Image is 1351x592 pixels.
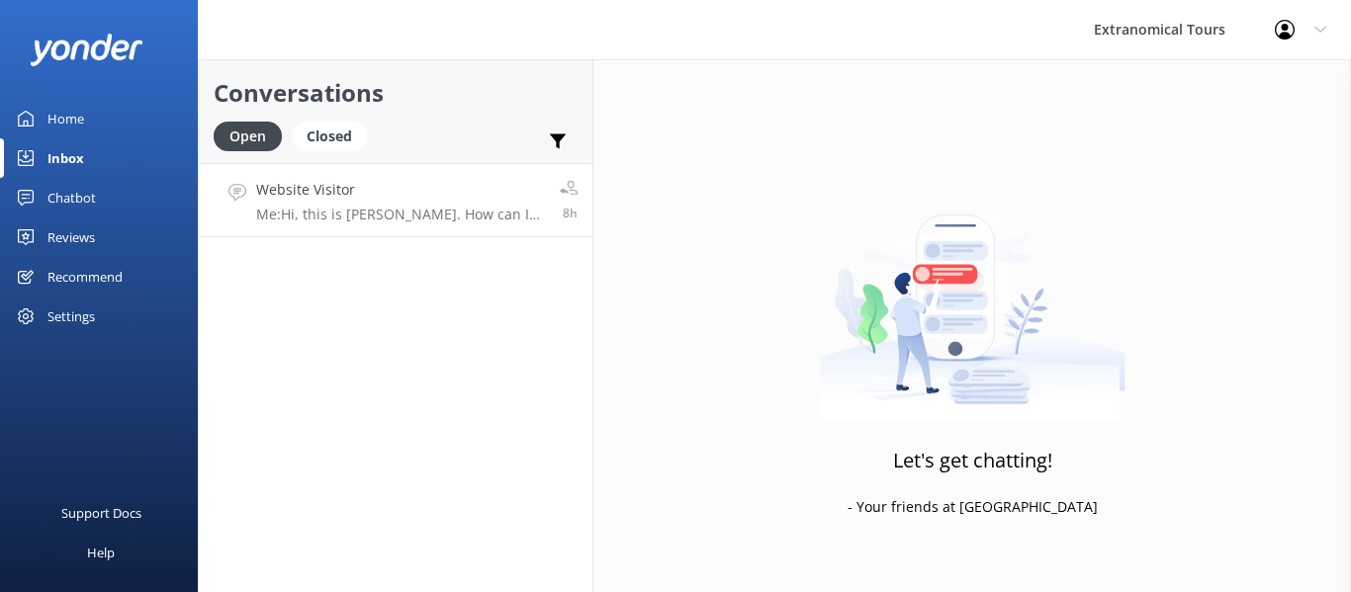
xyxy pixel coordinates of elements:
[199,163,592,237] a: Website VisitorMe:Hi, this is [PERSON_NAME]. How can I help?8h
[563,205,578,221] span: Aug 31 2025 09:42am (UTC -07:00) America/Tijuana
[214,125,292,146] a: Open
[292,122,367,151] div: Closed
[214,74,578,112] h2: Conversations
[893,445,1052,476] h3: Let's get chatting!
[256,206,545,223] p: Me: Hi, this is [PERSON_NAME]. How can I help?
[47,138,84,178] div: Inbox
[47,99,84,138] div: Home
[47,296,95,336] div: Settings
[30,34,143,66] img: yonder-white-logo.png
[47,217,95,257] div: Reviews
[61,493,141,533] div: Support Docs
[47,178,96,217] div: Chatbot
[292,125,377,146] a: Closed
[47,257,123,296] div: Recommend
[87,533,115,572] div: Help
[820,173,1126,420] img: artwork of a man stealing a conversation from at giant smartphone
[848,496,1098,518] p: - Your friends at [GEOGRAPHIC_DATA]
[256,179,545,201] h4: Website Visitor
[214,122,282,151] div: Open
